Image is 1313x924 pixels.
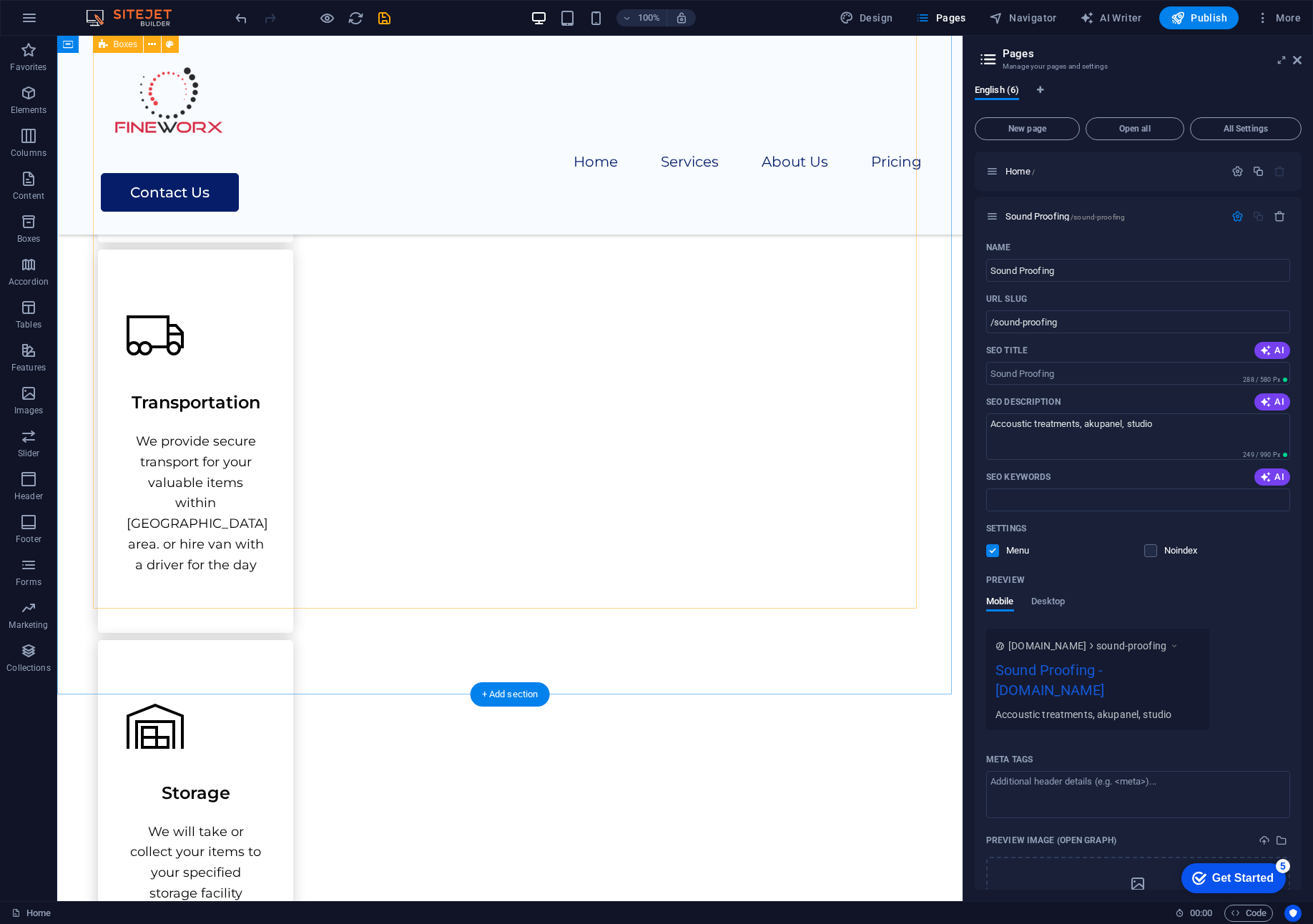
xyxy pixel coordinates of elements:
[986,345,1028,356] label: The page title in search results and browser tabs
[17,233,41,245] p: Boxes
[1224,905,1273,922] button: Code
[16,534,41,545] p: Footer
[11,362,46,373] p: Features
[1254,468,1290,486] button: AI
[11,104,47,116] p: Elements
[1190,905,1212,922] span: 00 00
[232,9,250,26] button: undo
[975,117,1080,140] button: New page
[1074,6,1148,29] button: AI Writer
[975,84,1302,112] div: Language Tabs
[986,835,1116,846] p: This image will be shown when the website is shared on social networks
[1243,451,1280,458] span: 249 / 990 Px
[834,6,899,29] div: Design (Ctrl+Alt+Y)
[11,905,51,922] a: Click to cancel selection. Double-click to open Pages
[9,619,48,631] p: Marketing
[1254,393,1290,411] button: AI
[82,9,190,26] img: Editor Logo
[14,491,43,502] p: Header
[14,405,44,416] p: Images
[638,9,661,26] h6: 100%
[1254,342,1290,359] button: AI
[1175,905,1213,922] h6: Session time
[471,682,550,707] div: + Add section
[986,413,1290,460] textarea: The text in search results and social media The text in search results and social media
[1240,375,1290,385] span: Calculated pixel length in search results
[1071,213,1125,221] span: /sound-proofing
[114,40,137,49] span: Boxes
[1003,47,1302,60] h2: Pages
[1273,832,1290,849] button: select-media
[347,9,364,26] button: reload
[1260,345,1284,356] span: AI
[1256,832,1273,849] button: upload
[1005,211,1125,222] span: Click to open page
[986,574,1025,586] p: Preview
[1274,210,1286,222] div: Remove
[1250,6,1307,29] button: More
[986,362,1290,385] input: The page title in search results and browser tabs The page title in search results and browser tabs
[348,10,364,26] i: Reload page
[1096,639,1166,653] span: sound-proofing
[675,11,688,24] i: On resize automatically adjust zoom level to fit chosen device.
[13,190,44,202] p: Content
[986,471,1051,483] p: SEO Keywords
[986,293,1027,305] p: URL SLUG
[1003,60,1273,73] h3: Manage your pages and settings
[1259,835,1270,846] i: Upload file
[910,6,971,29] button: Pages
[834,6,899,29] button: Design
[986,596,1065,623] div: Preview
[375,9,393,26] button: save
[986,396,1061,408] p: SEO Description
[1260,396,1284,408] span: AI
[1274,165,1286,177] div: The startpage cannot be deleted
[1092,124,1178,133] span: Open all
[1231,165,1244,177] div: Settings
[995,659,1200,707] div: Sound Proofing - [DOMAIN_NAME]
[986,396,1061,408] label: The text in search results and social media
[1001,212,1224,221] div: Sound Proofing/sound-proofing
[1159,6,1239,29] button: Publish
[915,11,965,25] span: Pages
[16,576,41,588] p: Forms
[10,62,46,73] p: Favorites
[1005,166,1035,177] span: Click to open page
[986,345,1028,356] p: SEO Title
[986,771,1290,817] textarea: Meta tags
[106,3,120,17] div: 5
[1231,210,1244,222] div: Settings
[1276,835,1287,846] i: Select from the file manager or choose stock photos
[840,11,893,25] span: Design
[989,11,1057,25] span: Navigator
[1171,11,1227,25] span: Publish
[986,310,1290,333] input: Last part of the URL for this page
[1240,450,1290,460] span: Calculated pixel length in search results
[1284,905,1302,922] button: Usercentrics
[1080,11,1142,25] span: AI Writer
[1200,908,1202,918] span: :
[1256,11,1301,25] span: More
[1086,117,1184,140] button: Open all
[1006,544,1053,557] p: Define if you want this page to be shown in auto-generated navigation.
[42,16,104,29] div: Get Started
[986,242,1010,253] p: Name
[1008,639,1086,653] span: [DOMAIN_NAME]
[1243,376,1280,383] span: 288 / 580 Px
[983,6,1063,29] button: Navigator
[986,523,1026,534] p: Settings
[1032,168,1035,176] span: /
[16,319,41,330] p: Tables
[11,7,116,37] div: Get Started 5 items remaining, 0% complete
[1260,471,1284,483] span: AI
[9,276,49,287] p: Accordion
[1231,905,1267,922] span: Code
[1190,117,1302,140] button: All Settings
[986,593,1014,613] span: Mobile
[318,9,335,26] button: Click here to leave preview mode and continue editing
[1252,165,1264,177] div: Duplicate
[1001,167,1224,176] div: Home/
[233,10,250,26] i: Undo: Change pages (Ctrl+Z)
[616,9,667,26] button: 100%
[975,82,1019,102] span: English (6)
